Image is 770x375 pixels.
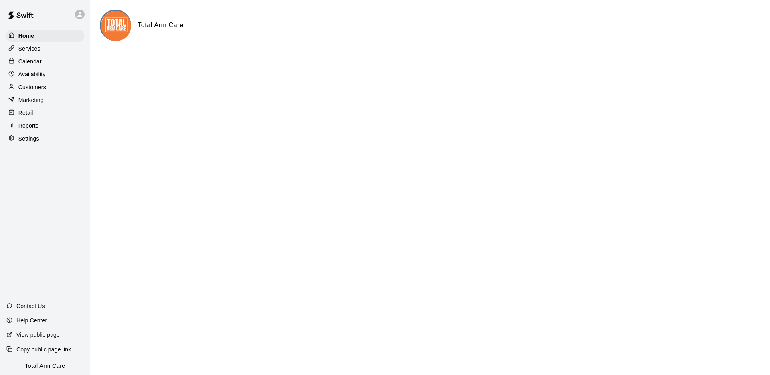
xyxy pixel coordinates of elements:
p: Services [18,45,41,53]
p: Marketing [18,96,44,104]
a: Home [6,30,84,42]
p: Total Arm Care [25,362,65,370]
a: Marketing [6,94,84,106]
img: Total Arm Care logo [101,11,131,41]
p: Retail [18,109,33,117]
a: Customers [6,81,84,93]
a: Calendar [6,55,84,67]
p: Calendar [18,57,42,65]
p: Availability [18,70,46,78]
a: Retail [6,107,84,119]
a: Settings [6,132,84,145]
p: Reports [18,122,38,130]
p: Customers [18,83,46,91]
a: Reports [6,120,84,132]
h6: Total Arm Care [138,20,184,31]
p: Home [18,32,34,40]
p: Copy public page link [16,345,71,353]
p: Settings [18,135,39,143]
a: Services [6,43,84,55]
p: Contact Us [16,302,45,310]
p: View public page [16,331,60,339]
a: Availability [6,68,84,80]
p: Help Center [16,316,47,324]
